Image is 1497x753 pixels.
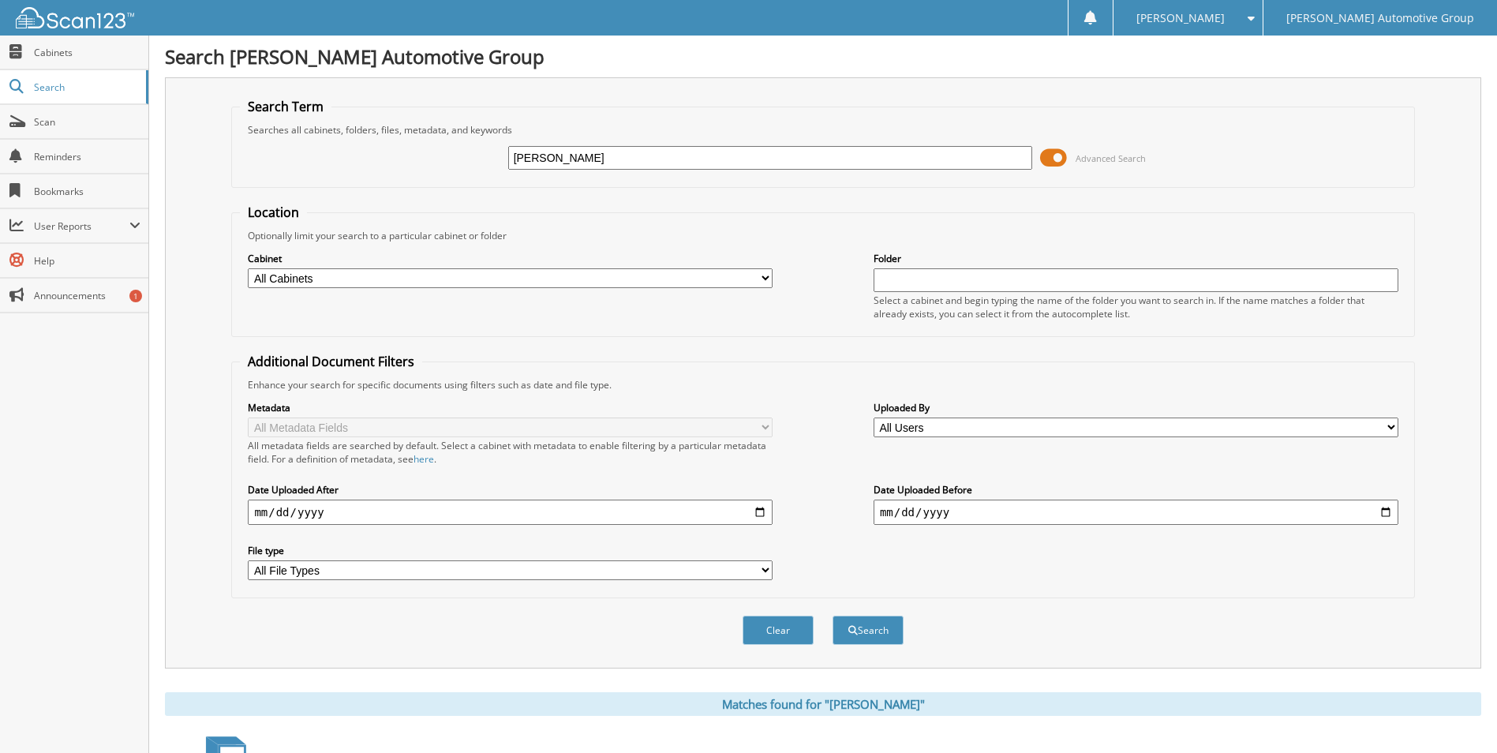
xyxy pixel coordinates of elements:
[34,219,129,233] span: User Reports
[1286,13,1474,23] span: [PERSON_NAME] Automotive Group
[248,483,773,496] label: Date Uploaded After
[240,378,1405,391] div: Enhance your search for specific documents using filters such as date and file type.
[874,252,1398,265] label: Folder
[16,7,134,28] img: scan123-logo-white.svg
[874,483,1398,496] label: Date Uploaded Before
[874,294,1398,320] div: Select a cabinet and begin typing the name of the folder you want to search in. If the name match...
[248,439,773,466] div: All metadata fields are searched by default. Select a cabinet with metadata to enable filtering b...
[240,353,422,370] legend: Additional Document Filters
[34,150,140,163] span: Reminders
[248,544,773,557] label: File type
[34,185,140,198] span: Bookmarks
[129,290,142,302] div: 1
[414,452,434,466] a: here
[34,46,140,59] span: Cabinets
[34,81,138,94] span: Search
[165,43,1481,69] h1: Search [PERSON_NAME] Automotive Group
[248,252,773,265] label: Cabinet
[34,115,140,129] span: Scan
[1076,152,1146,164] span: Advanced Search
[248,401,773,414] label: Metadata
[240,123,1405,137] div: Searches all cabinets, folders, files, metadata, and keywords
[833,616,904,645] button: Search
[34,254,140,268] span: Help
[240,204,307,221] legend: Location
[248,500,773,525] input: start
[874,500,1398,525] input: end
[240,98,331,115] legend: Search Term
[1136,13,1225,23] span: [PERSON_NAME]
[743,616,814,645] button: Clear
[874,401,1398,414] label: Uploaded By
[34,289,140,302] span: Announcements
[165,692,1481,716] div: Matches found for "[PERSON_NAME]"
[240,229,1405,242] div: Optionally limit your search to a particular cabinet or folder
